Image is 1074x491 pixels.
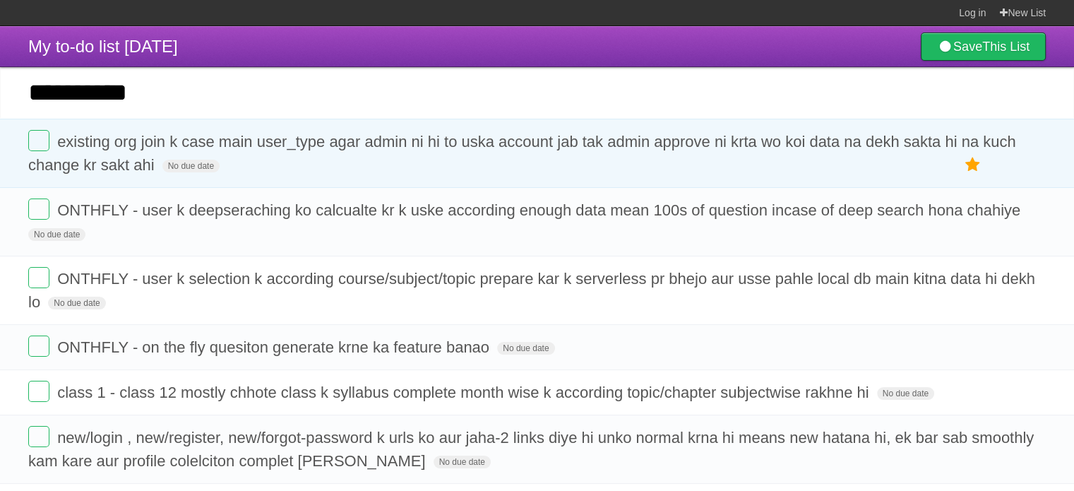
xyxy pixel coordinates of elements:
[434,456,491,468] span: No due date
[497,342,554,355] span: No due date
[28,381,49,402] label: Done
[28,267,49,288] label: Done
[28,426,49,447] label: Done
[28,336,49,357] label: Done
[28,270,1035,311] span: ONTHFLY - user k selection k according course/subject/topic prepare kar k serverless pr bhejo aur...
[28,199,49,220] label: Done
[28,228,85,241] span: No due date
[48,297,105,309] span: No due date
[28,133,1016,174] span: existing org join k case main user_type agar admin ni hi to uska account jab tak admin approve ni...
[28,429,1034,470] span: new/login , new/register, new/forgot-password k urls ko aur jaha-2 links diye hi unko normal krna...
[57,201,1024,219] span: ONTHFLY - user k deepseraching ko calcualte kr k uske according enough data mean 100s of question...
[921,32,1046,61] a: SaveThis List
[28,130,49,151] label: Done
[57,384,872,401] span: class 1 - class 12 mostly chhote class k syllabus complete month wise k according topic/chapter s...
[877,387,934,400] span: No due date
[28,37,178,56] span: My to-do list [DATE]
[162,160,220,172] span: No due date
[982,40,1030,54] b: This List
[57,338,493,356] span: ONTHFLY - on the fly quesiton generate krne ka feature banao
[960,153,986,177] label: Star task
